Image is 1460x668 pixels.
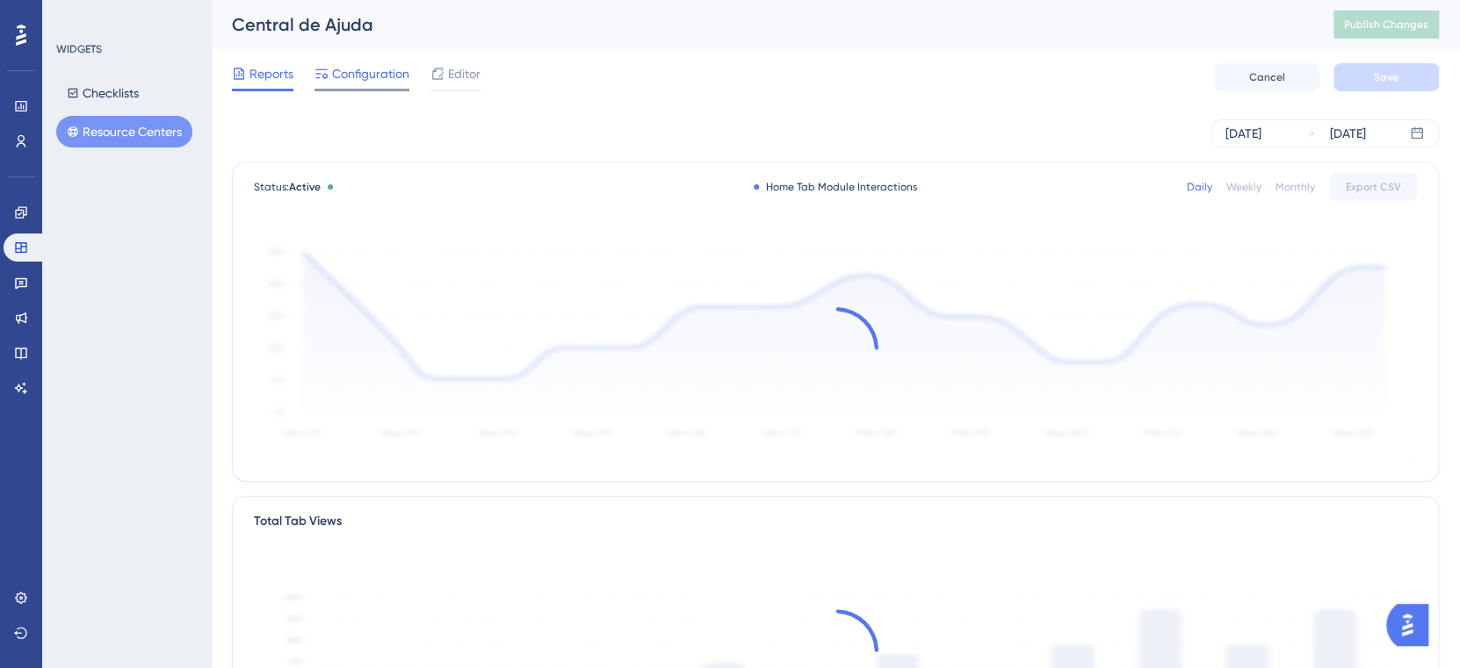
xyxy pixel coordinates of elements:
[249,63,293,84] span: Reports
[56,116,192,147] button: Resource Centers
[1334,63,1439,91] button: Save
[289,181,321,193] span: Active
[1329,173,1417,201] button: Export CSV
[1334,11,1439,39] button: Publish Changes
[1386,599,1439,651] iframe: UserGuiding AI Assistant Launcher
[1374,70,1399,84] span: Save
[1276,180,1315,194] div: Monthly
[448,63,481,84] span: Editor
[1344,18,1428,32] span: Publish Changes
[56,42,102,56] div: WIDGETS
[1330,123,1366,144] div: [DATE]
[754,180,917,194] div: Home Tab Module Interactions
[1225,123,1261,144] div: [DATE]
[1187,180,1212,194] div: Daily
[332,63,409,84] span: Configuration
[1214,63,1319,91] button: Cancel
[254,511,342,532] div: Total Tab Views
[1226,180,1261,194] div: Weekly
[56,77,149,109] button: Checklists
[1346,180,1401,194] span: Export CSV
[1249,70,1285,84] span: Cancel
[232,12,1290,37] div: Central de Ajuda
[254,180,321,194] span: Status:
